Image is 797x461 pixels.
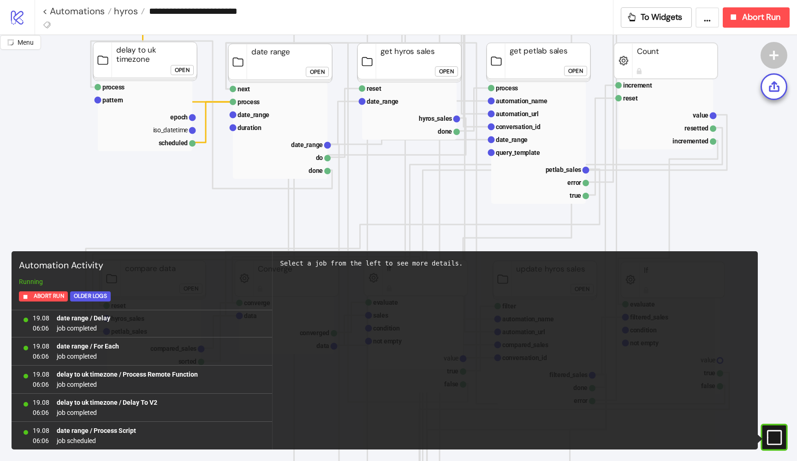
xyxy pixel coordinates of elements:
[238,85,250,93] text: next
[33,397,49,408] span: 19.08
[57,436,136,446] span: job scheduled
[171,65,194,75] button: Open
[238,124,262,131] text: duration
[33,313,49,323] span: 19.08
[175,65,190,76] div: Open
[57,323,110,333] span: job completed
[693,112,708,119] text: value
[280,259,750,268] div: Select a job from the left to see more details.
[33,341,49,351] span: 19.08
[496,123,541,130] text: conversation_id
[42,6,112,16] a: < Automations
[33,426,49,436] span: 19.08
[33,436,49,446] span: 06:06
[723,7,790,28] button: Abort Run
[238,98,260,106] text: process
[496,136,528,143] text: date_range
[435,66,458,77] button: Open
[70,291,111,301] button: Older Logs
[19,291,68,301] button: Abort Run
[568,66,583,77] div: Open
[102,96,123,104] text: pattern
[291,141,323,148] text: date_range
[33,351,49,361] span: 06:06
[621,7,692,28] button: To Widgets
[306,67,329,77] button: Open
[15,277,268,287] div: Running
[564,66,587,76] button: Open
[102,83,125,91] text: process
[238,111,269,118] text: date_range
[496,110,539,118] text: automation_url
[57,379,198,390] span: job completed
[57,371,198,378] b: delay to uk timezone / Process Remote Function
[33,323,49,333] span: 06:06
[34,291,64,301] span: Abort Run
[33,408,49,418] span: 06:06
[112,5,138,17] span: hyros
[33,369,49,379] span: 19.08
[112,6,145,16] a: hyros
[496,84,518,92] text: process
[74,291,107,301] div: Older Logs
[310,67,325,77] div: Open
[496,149,540,156] text: query_template
[367,85,381,92] text: reset
[419,115,452,122] text: hyros_sales
[742,12,780,23] span: Abort Run
[439,66,454,77] div: Open
[57,408,157,418] span: job completed
[57,427,136,434] b: date range / Process Script
[18,39,34,46] span: Menu
[641,12,683,23] span: To Widgets
[57,351,119,361] span: job completed
[33,379,49,390] span: 06:06
[623,82,652,89] text: increment
[153,126,188,134] text: iso_datetime
[57,399,157,406] b: delay to uk timezone / Delay To V2
[57,343,119,350] b: date range / For Each
[170,113,188,121] text: epoch
[367,98,398,105] text: date_range
[496,97,547,105] text: automation_name
[696,7,719,28] button: ...
[7,39,14,46] span: radius-bottomright
[57,314,110,322] b: date range / Delay
[546,166,582,173] text: petlab_sales
[15,255,268,277] div: Automation Activity
[623,95,638,102] text: reset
